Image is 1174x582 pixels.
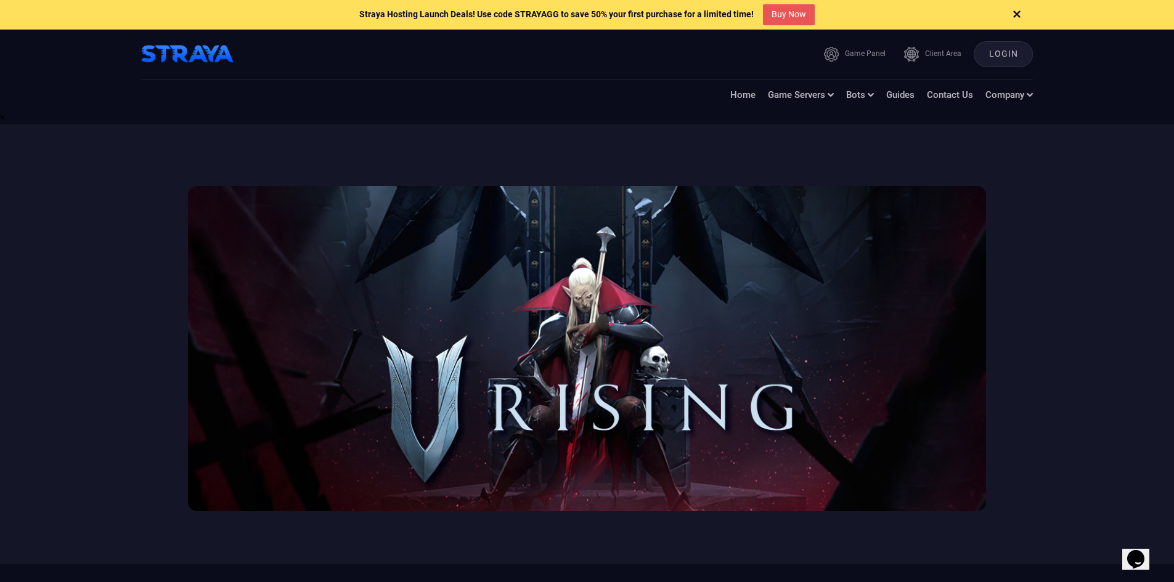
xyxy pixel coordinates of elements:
[359,7,754,22] p: Straya Hosting Launch Deals! Use code STRAYAGG to save 50% your first purchase for a limited time!
[974,41,1033,67] a: Login
[845,49,886,59] span: Game Panel
[927,89,973,102] a: Contact Us
[730,89,756,102] a: Home
[846,89,874,102] a: Bots
[763,4,815,25] a: Buy Now
[904,47,961,62] a: Client Area
[824,47,839,62] img: icon
[141,39,234,70] img: Straya Hosting
[886,89,915,102] a: Guides
[234,41,418,67] iframe: Customer reviews powered by Trustpilot
[985,89,1033,102] a: Company
[1122,533,1162,570] iframe: chat widget
[904,47,919,62] img: icon
[925,49,961,59] span: Client Area
[824,47,886,62] a: Game Panel
[188,186,986,511] img: v-rising-bg.webp
[1013,10,1021,18] img: Down Arrow
[768,89,834,102] a: Game Servers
